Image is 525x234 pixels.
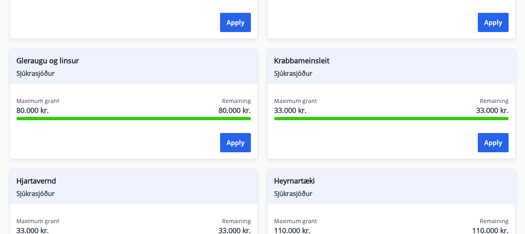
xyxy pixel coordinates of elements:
span: Sjúkrasjóður [274,189,509,198]
span: Maximum grant [274,217,317,225]
span: Gleraugu og linsur [16,55,251,69]
span: Sjúkrasjóður [274,69,509,78]
button: Apply [220,133,251,152]
span: 33.000 kr. [274,105,317,115]
span: Remaining [222,97,251,105]
span: Maximum grant [16,217,59,225]
button: Apply [220,13,251,32]
span: Heyrnartæki [274,175,509,189]
span: Krabbameinsleit [274,55,509,69]
span: Hjartavernd [16,175,251,189]
span: Sjúkrasjóður [16,69,251,78]
span: 80.000 kr. [218,105,251,115]
span: Maximum grant [16,97,59,105]
span: Remaining [222,217,251,225]
button: Apply [478,133,509,152]
span: 33.000 kr. [476,105,509,115]
span: 80.000 kr. [16,105,59,115]
button: Apply [478,13,509,32]
span: Remaining [480,217,509,225]
span: Maximum grant [274,97,317,105]
span: Remaining [480,97,509,105]
span: Sjúkrasjóður [16,189,251,198]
